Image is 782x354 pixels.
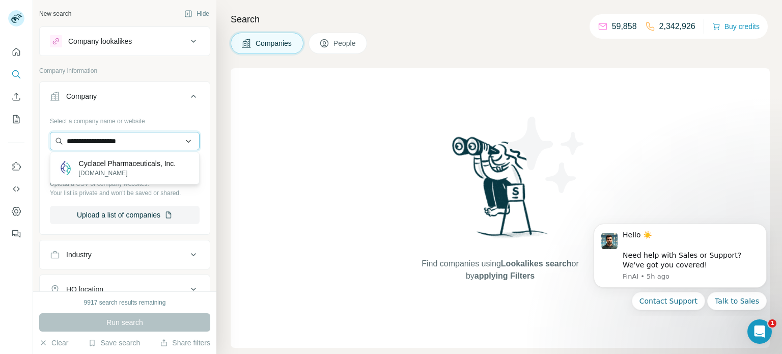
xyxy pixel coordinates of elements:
[50,188,200,198] p: Your list is private and won't be saved or shared.
[68,36,132,46] div: Company lookalikes
[66,250,92,260] div: Industry
[8,157,24,176] button: Use Surfe on LinkedIn
[333,38,357,48] span: People
[59,161,73,175] img: Cyclacel Pharmaceuticals, Inc.
[39,338,68,348] button: Clear
[84,298,166,307] div: 9917 search results remaining
[8,202,24,221] button: Dashboard
[88,338,140,348] button: Save search
[418,258,581,282] span: Find companies using or by
[39,66,210,75] p: Company information
[40,242,210,267] button: Industry
[50,206,200,224] button: Upload a list of companies
[79,158,176,169] p: Cyclacel Pharmaceuticals, Inc.
[768,319,776,328] span: 1
[40,29,210,53] button: Company lookalikes
[747,319,772,344] iframe: Intercom live chat
[659,20,695,33] p: 2,342,926
[79,169,176,178] p: [DOMAIN_NAME]
[50,113,200,126] div: Select a company name or website
[66,284,103,294] div: HQ location
[712,19,760,34] button: Buy credits
[8,88,24,106] button: Enrich CSV
[256,38,293,48] span: Companies
[501,259,572,268] span: Lookalikes search
[39,9,71,18] div: New search
[612,20,637,33] p: 59,858
[177,6,216,21] button: Hide
[66,91,97,101] div: Company
[8,43,24,61] button: Quick start
[231,12,770,26] h4: Search
[474,271,535,280] span: applying Filters
[448,134,553,248] img: Surfe Illustration - Woman searching with binoculars
[8,180,24,198] button: Use Surfe API
[40,84,210,113] button: Company
[500,109,592,201] img: Surfe Illustration - Stars
[8,225,24,243] button: Feedback
[8,65,24,84] button: Search
[8,110,24,128] button: My lists
[40,277,210,302] button: HQ location
[160,338,210,348] button: Share filters
[578,215,782,316] iframe: Intercom notifications message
